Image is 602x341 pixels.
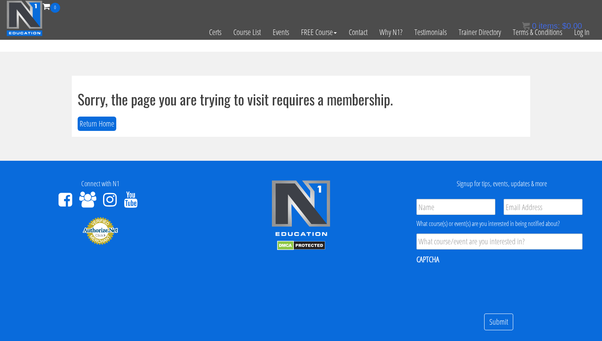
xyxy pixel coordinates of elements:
[43,1,60,12] a: 0
[271,180,331,239] img: n1-edu-logo
[408,13,453,52] a: Testimonials
[522,22,530,30] img: icon11.png
[416,219,582,228] div: What course(s) or event(s) are you interested in being notified about?
[373,13,408,52] a: Why N1?
[532,21,536,30] span: 0
[267,13,295,52] a: Events
[562,21,567,30] span: $
[507,13,568,52] a: Terms & Conditions
[203,13,227,52] a: Certs
[484,314,513,331] input: Submit
[568,13,596,52] a: Log In
[78,117,116,131] button: Return Home
[416,254,439,265] label: CAPTCHA
[343,13,373,52] a: Contact
[504,199,582,215] input: Email Address
[407,180,596,188] h4: Signup for tips, events, updates & more
[82,216,118,245] img: Authorize.Net Merchant - Click to Verify
[295,13,343,52] a: FREE Course
[50,3,60,13] span: 0
[6,0,43,36] img: n1-education
[416,199,495,215] input: Name
[562,21,582,30] bdi: 0.00
[416,270,537,301] iframe: reCAPTCHA
[539,21,560,30] span: items:
[227,13,267,52] a: Course List
[522,21,582,30] a: 0 items: $0.00
[6,180,195,188] h4: Connect with N1
[78,91,524,107] h1: Sorry, the page you are trying to visit requires a membership.
[416,234,582,249] input: What course/event are you interested in?
[453,13,507,52] a: Trainer Directory
[277,241,325,250] img: DMCA.com Protection Status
